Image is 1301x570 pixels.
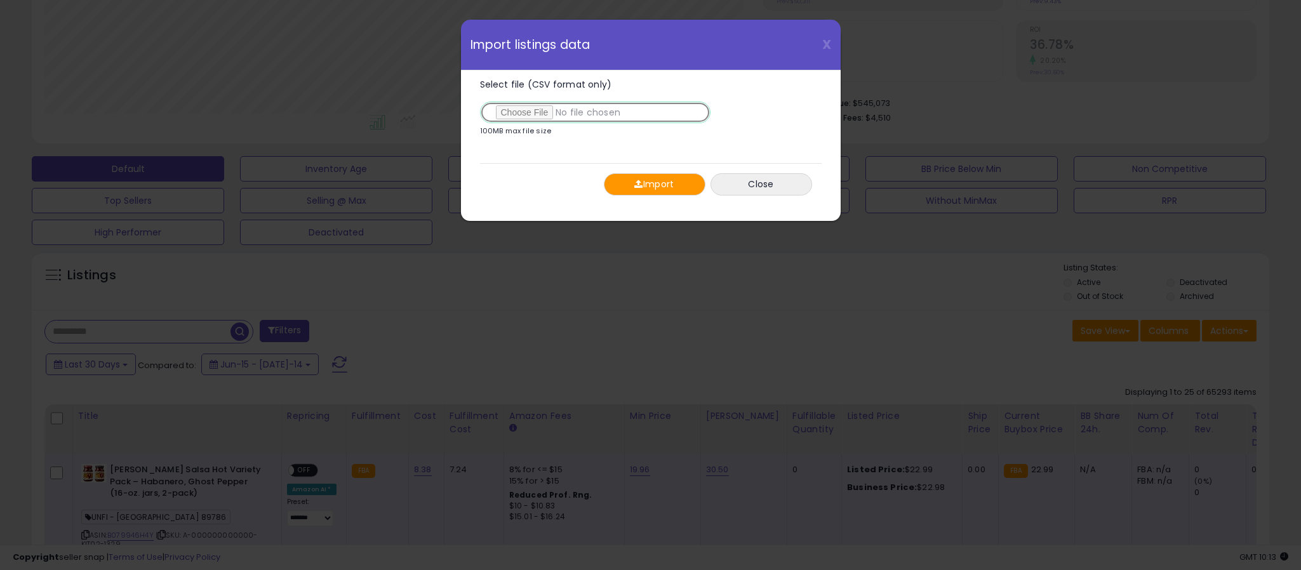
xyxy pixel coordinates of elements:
[480,78,612,91] span: Select file (CSV format only)
[822,36,831,53] span: X
[711,173,812,196] button: Close
[470,39,590,51] span: Import listings data
[604,173,705,196] button: Import
[480,128,552,135] p: 100MB max file size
